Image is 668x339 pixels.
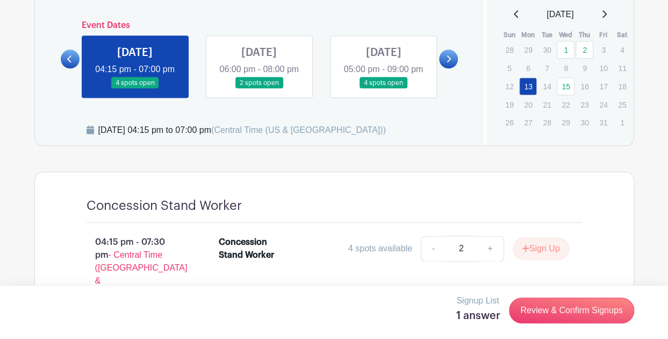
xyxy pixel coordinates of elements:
p: 5 [500,60,518,76]
p: 28 [538,114,556,131]
a: 13 [519,77,537,95]
a: 1 [557,41,574,59]
p: 27 [519,114,537,131]
span: - Central Time ([GEOGRAPHIC_DATA] & [GEOGRAPHIC_DATA]) [95,250,188,298]
p: 26 [500,114,518,131]
p: 29 [557,114,574,131]
p: 17 [594,78,612,95]
div: 4 spots available [348,242,412,255]
a: - [421,236,446,262]
p: 23 [576,96,593,113]
a: 2 [576,41,593,59]
p: 6 [519,60,537,76]
p: 11 [613,60,631,76]
p: 22 [557,96,574,113]
h6: Event Dates [80,20,440,31]
span: [DATE] [547,8,573,21]
p: 21 [538,96,556,113]
p: 16 [576,78,593,95]
p: 4 [613,41,631,58]
p: 10 [594,60,612,76]
p: 9 [576,60,593,76]
p: 04:15 pm - 07:30 pm [69,231,202,305]
p: 29 [519,41,537,58]
th: Wed [556,30,575,40]
p: 19 [500,96,518,113]
p: 1 [613,114,631,131]
a: 15 [557,77,574,95]
th: Sun [500,30,519,40]
p: 25 [613,96,631,113]
p: 3 [594,41,612,58]
h4: Concession Stand Worker [87,198,242,214]
th: Fri [594,30,613,40]
span: (Central Time (US & [GEOGRAPHIC_DATA])) [211,125,386,135]
th: Mon [519,30,537,40]
th: Thu [575,30,594,40]
p: 8 [557,60,574,76]
div: Concession Stand Worker [219,236,293,262]
p: 31 [594,114,612,131]
p: 7 [538,60,556,76]
th: Sat [613,30,631,40]
p: 18 [613,78,631,95]
p: Signup List [456,294,500,307]
p: 14 [538,78,556,95]
p: 24 [594,96,612,113]
button: Sign Up [513,237,569,260]
a: Review & Confirm Signups [509,298,634,323]
h5: 1 answer [456,309,500,322]
p: 20 [519,96,537,113]
a: + [477,236,504,262]
p: 30 [576,114,593,131]
div: [DATE] 04:15 pm to 07:00 pm [98,124,386,137]
p: 28 [500,41,518,58]
p: 30 [538,41,556,58]
p: 12 [500,78,518,95]
th: Tue [537,30,556,40]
